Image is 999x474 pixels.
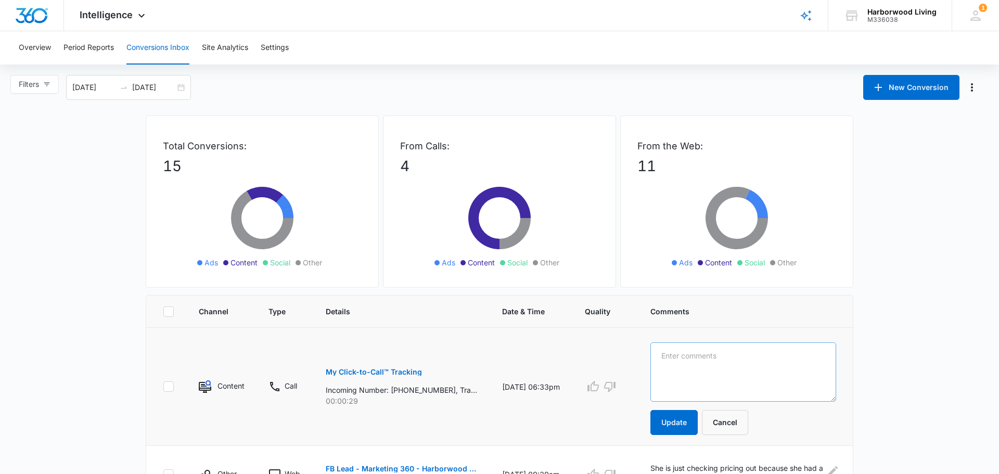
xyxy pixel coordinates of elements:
[217,380,244,391] p: Content
[72,82,116,93] input: Start date
[400,155,599,177] p: 4
[585,306,610,317] span: Quality
[303,257,322,268] span: Other
[202,31,248,65] button: Site Analytics
[468,257,495,268] span: Content
[261,31,289,65] button: Settings
[650,306,821,317] span: Comments
[163,155,362,177] p: 15
[199,306,228,317] span: Channel
[204,257,218,268] span: Ads
[285,380,297,391] p: Call
[268,306,286,317] span: Type
[19,31,51,65] button: Overview
[637,139,836,153] p: From the Web:
[270,257,290,268] span: Social
[777,257,797,268] span: Other
[326,465,477,472] p: FB Lead - Marketing 360 - Harborwood Living
[745,257,765,268] span: Social
[326,385,477,395] p: Incoming Number: [PHONE_NUMBER], Tracking Number: [PHONE_NUMBER], Ring To: [PHONE_NUMBER], Caller...
[863,75,959,100] button: New Conversion
[502,306,545,317] span: Date & Time
[964,79,980,96] button: Manage Numbers
[19,79,39,90] span: Filters
[163,139,362,153] p: Total Conversions:
[326,395,477,406] p: 00:00:29
[326,306,462,317] span: Details
[867,8,937,16] div: account name
[230,257,258,268] span: Content
[679,257,693,268] span: Ads
[10,75,59,94] button: Filters
[63,31,114,65] button: Period Reports
[80,9,133,20] span: Intelligence
[867,16,937,23] div: account id
[326,360,422,385] button: My Click-to-Call™ Tracking
[979,4,987,12] div: notifications count
[400,139,599,153] p: From Calls:
[326,368,422,376] p: My Click-to-Call™ Tracking
[650,410,698,435] button: Update
[637,155,836,177] p: 11
[442,257,455,268] span: Ads
[120,83,128,92] span: swap-right
[702,410,748,435] button: Cancel
[540,257,559,268] span: Other
[132,82,175,93] input: End date
[490,328,572,446] td: [DATE] 06:33pm
[979,4,987,12] span: 1
[126,31,189,65] button: Conversions Inbox
[705,257,732,268] span: Content
[120,83,128,92] span: to
[507,257,528,268] span: Social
